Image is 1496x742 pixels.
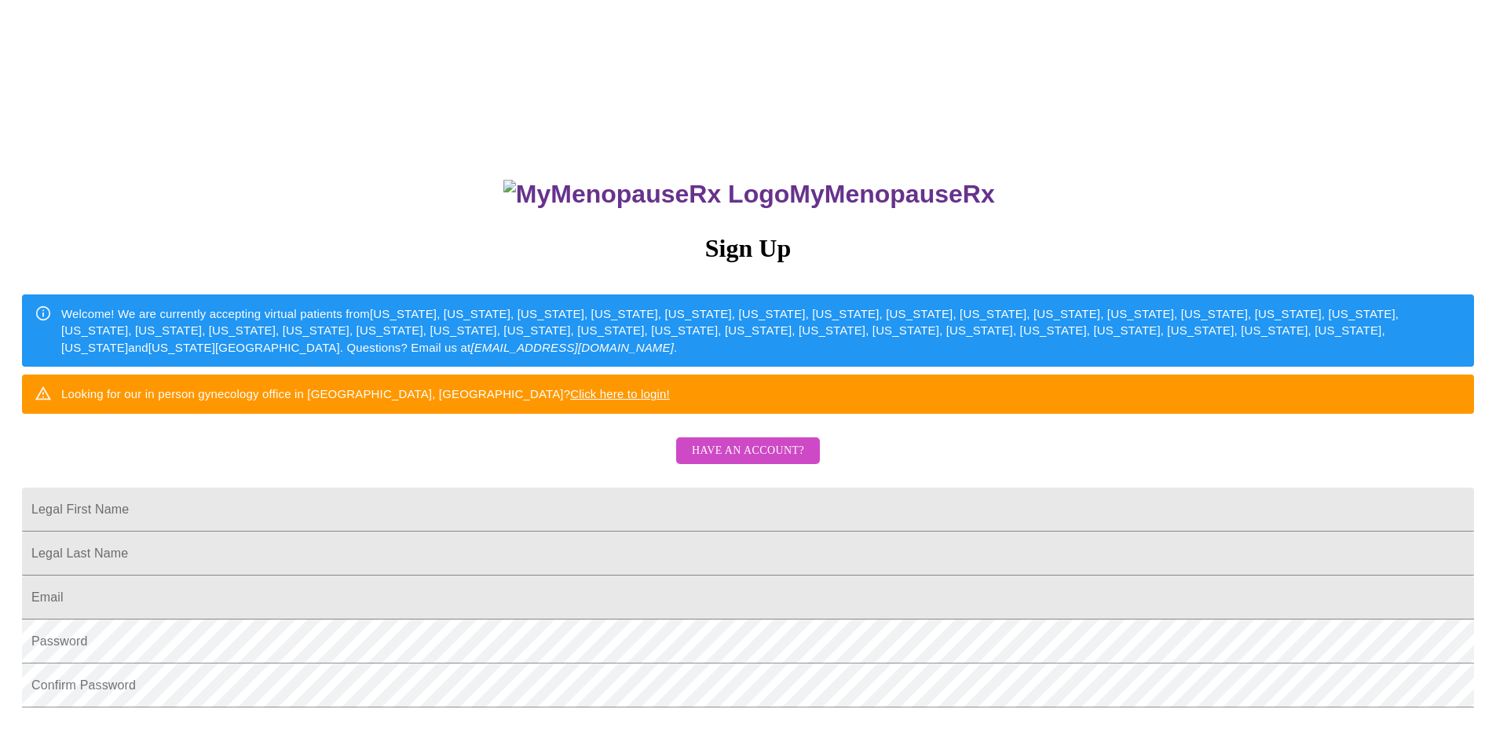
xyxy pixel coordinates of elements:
[470,341,674,354] em: [EMAIL_ADDRESS][DOMAIN_NAME]
[22,234,1474,263] h3: Sign Up
[61,379,670,408] div: Looking for our in person gynecology office in [GEOGRAPHIC_DATA], [GEOGRAPHIC_DATA]?
[692,441,804,461] span: Have an account?
[24,180,1475,209] h3: MyMenopauseRx
[503,180,789,209] img: MyMenopauseRx Logo
[672,455,824,468] a: Have an account?
[61,299,1461,362] div: Welcome! We are currently accepting virtual patients from [US_STATE], [US_STATE], [US_STATE], [US...
[676,437,820,465] button: Have an account?
[570,387,670,400] a: Click here to login!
